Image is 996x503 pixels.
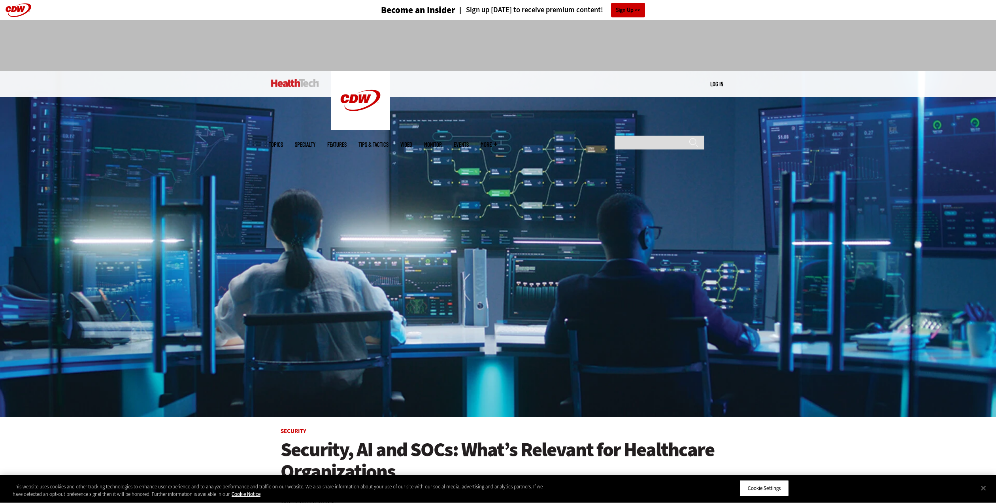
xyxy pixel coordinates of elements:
[271,79,319,87] img: Home
[481,142,497,147] span: More
[975,479,992,497] button: Close
[13,483,548,498] div: This website uses cookies and other tracking technologies to enhance user experience and to analy...
[611,3,645,17] a: Sign Up
[281,439,715,482] a: Security, AI and SOCs: What’s Relevant for Healthcare Organizations
[455,6,603,14] a: Sign up [DATE] to receive premium content!
[331,123,390,132] a: CDW
[232,491,260,498] a: More information about your privacy
[327,142,347,147] a: Features
[710,80,723,87] a: Log in
[269,142,283,147] span: Topics
[739,480,789,497] button: Cookie Settings
[454,142,469,147] a: Events
[400,142,412,147] a: Video
[710,80,723,88] div: User menu
[331,71,390,130] img: Home
[358,142,389,147] a: Tips & Tactics
[381,6,455,15] h3: Become an Insider
[351,6,455,15] a: Become an Insider
[295,142,315,147] span: Specialty
[281,427,306,435] a: Security
[354,28,642,63] iframe: advertisement
[424,142,442,147] a: MonITor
